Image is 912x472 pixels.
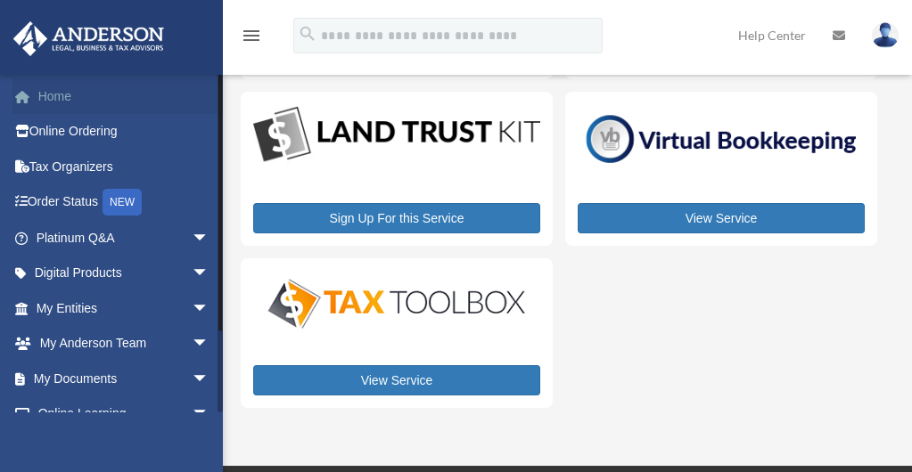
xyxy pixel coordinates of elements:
span: arrow_drop_down [192,220,227,256]
i: menu [241,25,262,46]
span: arrow_drop_down [192,396,227,433]
a: Tax Organizers [12,149,236,184]
a: Home [12,78,236,114]
a: My Documentsarrow_drop_down [12,361,236,396]
a: View Service [253,365,540,395]
a: My Entitiesarrow_drop_down [12,290,236,326]
a: View Service [578,203,865,233]
i: search [298,24,317,44]
a: Digital Productsarrow_drop_down [12,256,227,291]
span: arrow_drop_down [192,326,227,362]
a: Platinum Q&Aarrow_drop_down [12,220,236,256]
img: LandTrust_lgo-1.jpg [253,104,540,166]
a: Online Ordering [12,114,236,150]
a: Online Learningarrow_drop_down [12,396,236,432]
img: Anderson Advisors Platinum Portal [8,21,169,56]
a: menu [241,31,262,46]
a: My Anderson Teamarrow_drop_down [12,326,236,362]
span: arrow_drop_down [192,290,227,327]
a: Order StatusNEW [12,184,236,221]
div: NEW [103,189,142,216]
span: arrow_drop_down [192,361,227,397]
img: User Pic [872,22,899,48]
a: Sign Up For this Service [253,203,540,233]
span: arrow_drop_down [192,256,227,292]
